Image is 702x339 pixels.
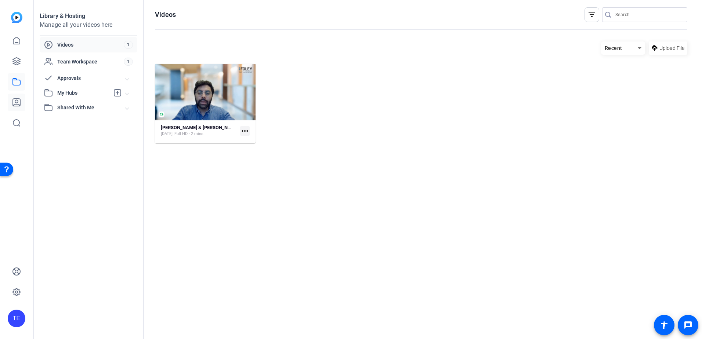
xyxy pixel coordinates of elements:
[684,321,692,329] mat-icon: message
[587,10,596,19] mat-icon: filter_list
[649,41,687,55] button: Upload File
[57,89,109,97] span: My Hubs
[659,44,684,52] span: Upload File
[161,125,281,130] strong: [PERSON_NAME] & [PERSON_NAME] LLP Simple (32688)
[174,131,203,137] span: Full HD - 2 mins
[124,41,133,49] span: 1
[8,310,25,327] div: TE
[40,71,137,85] mat-expansion-panel-header: Approvals
[40,21,137,29] div: Manage all your videos here
[161,125,237,137] a: [PERSON_NAME] & [PERSON_NAME] LLP Simple (32688)[DATE]Full HD - 2 mins
[660,321,669,329] mat-icon: accessibility
[161,131,173,137] span: [DATE]
[124,58,133,66] span: 1
[40,85,137,100] mat-expansion-panel-header: My Hubs
[40,12,137,21] div: Library & Hosting
[240,126,250,136] mat-icon: more_horiz
[615,10,681,19] input: Search
[57,104,126,112] span: Shared With Me
[40,100,137,115] mat-expansion-panel-header: Shared With Me
[11,12,22,23] img: blue-gradient.svg
[57,58,124,65] span: Team Workspace
[57,74,126,82] span: Approvals
[57,41,124,48] span: Videos
[605,45,622,51] span: Recent
[155,10,176,19] h1: Videos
